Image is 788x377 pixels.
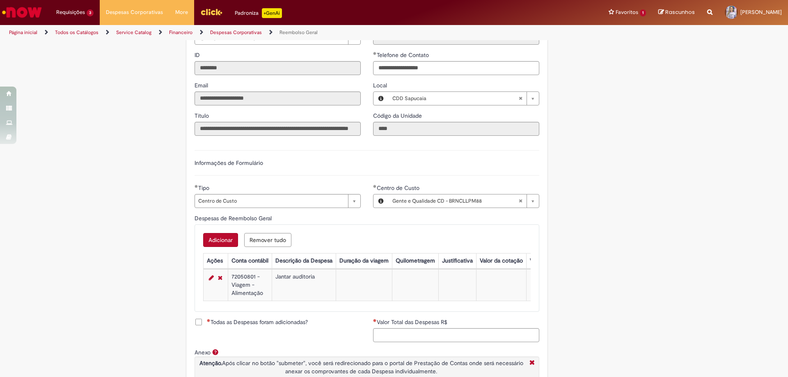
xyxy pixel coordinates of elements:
td: 72050801 - Viagem - Alimentação [228,269,272,301]
a: Remover linha 1 [216,273,224,283]
ul: Trilhas de página [6,25,519,40]
th: Ações [203,253,228,268]
span: Valor Total das Despesas R$ [377,318,449,326]
span: Obrigatório Preenchido [373,52,377,55]
span: Telefone de Contato [377,51,431,59]
input: Email [195,91,361,105]
span: Necessários [207,319,211,322]
span: 3 [87,9,94,16]
span: Somente leitura - Código da Unidade [373,112,424,119]
a: Página inicial [9,29,37,36]
span: Tipo [198,184,211,192]
abbr: Limpar campo Centro de Custo [514,194,527,208]
a: Despesas Corporativas [210,29,262,36]
th: Valor por Litro [526,253,570,268]
span: Todas as Despesas foram adicionadas? [207,318,308,326]
button: Centro de Custo, Visualizar este registro Gente e Qualidade CD - BRNCLLPM88 [373,194,388,208]
input: Código da Unidade [373,122,539,136]
label: Somente leitura - Email [195,81,210,89]
label: Somente leitura - Código da Unidade [373,112,424,120]
span: Despesas de Reembolso Geral [195,215,273,222]
img: ServiceNow [1,4,43,21]
label: Informações de Formulário [195,159,263,167]
a: Rascunhos [658,9,695,16]
td: Jantar auditoria [272,269,336,301]
input: ID [195,61,361,75]
th: Descrição da Despesa [272,253,336,268]
span: Obrigatório Preenchido [373,185,377,188]
span: [PERSON_NAME] [740,9,782,16]
th: Justificativa [438,253,476,268]
span: Necessários [373,319,377,322]
span: More [175,8,188,16]
span: Centro de Custo [377,184,421,192]
th: Duração da viagem [336,253,392,268]
i: Fechar More information Por anexo [527,359,537,368]
span: Somente leitura - Email [195,82,210,89]
a: Reembolso Geral [279,29,318,36]
button: Local, Visualizar este registro CDD Sapucaia [373,92,388,105]
input: Valor Total das Despesas R$ [373,328,539,342]
abbr: Limpar campo Local [514,92,527,105]
th: Valor da cotação [476,253,526,268]
div: Padroniza [235,8,282,18]
a: Editar Linha 1 [207,273,216,283]
span: Centro de Custo [198,194,344,208]
input: Telefone de Contato [373,61,539,75]
span: Obrigatório Preenchido [195,185,198,188]
label: Anexo [195,349,211,356]
a: Service Catalog [116,29,151,36]
th: Conta contábil [228,253,272,268]
a: CDD SapucaiaLimpar campo Local [388,92,539,105]
span: Despesas Corporativas [106,8,163,16]
input: Título [195,122,361,136]
a: Gente e Qualidade CD - BRNCLLPM88Limpar campo Centro de Custo [388,194,539,208]
label: Somente leitura - ID [195,51,202,59]
span: Favoritos [616,8,638,16]
span: Local [373,82,389,89]
span: 1 [640,9,646,16]
p: +GenAi [262,8,282,18]
th: Quilometragem [392,253,438,268]
span: Gente e Qualidade CD - BRNCLLPM88 [392,194,518,208]
a: Todos os Catálogos [55,29,98,36]
span: Ajuda para Anexo [211,349,220,355]
button: Remove all rows for Despesas de Reembolso Geral [244,233,291,247]
strong: Atenção. [199,359,222,367]
span: Rascunhos [665,8,695,16]
span: Somente leitura - Título [195,112,211,119]
img: click_logo_yellow_360x200.png [200,6,222,18]
span: Requisições [56,8,85,16]
p: Após clicar no botão "submeter", você será redirecionado para o portal de Prestação de Contas ond... [197,359,525,375]
button: Add a row for Despesas de Reembolso Geral [203,233,238,247]
label: Somente leitura - Título [195,112,211,120]
a: Financeiro [169,29,192,36]
span: CDD Sapucaia [392,92,518,105]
